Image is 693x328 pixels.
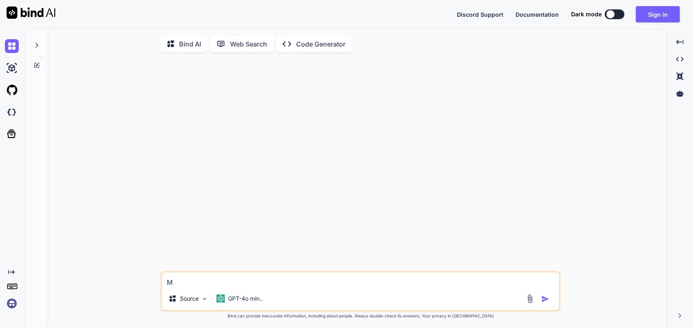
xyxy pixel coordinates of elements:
[162,273,559,287] textarea: M
[516,10,559,19] button: Documentation
[5,83,19,97] img: githubLight
[180,295,199,303] p: Source
[571,10,602,18] span: Dark mode
[228,295,263,303] p: GPT-4o min..
[7,7,55,19] img: Bind AI
[161,313,560,319] p: Bind can provide inaccurate information, including about people. Always double-check its answers....
[5,39,19,53] img: chat
[457,11,503,18] span: Discord Support
[636,6,680,22] button: Sign in
[201,295,208,302] img: Pick Models
[217,295,225,303] img: GPT-4o mini
[179,39,201,49] p: Bind AI
[296,39,345,49] p: Code Generator
[5,61,19,75] img: ai-studio
[457,10,503,19] button: Discord Support
[525,294,535,304] img: attachment
[230,39,267,49] p: Web Search
[5,105,19,119] img: darkCloudIdeIcon
[516,11,559,18] span: Documentation
[5,297,19,310] img: signin
[541,295,549,303] img: icon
